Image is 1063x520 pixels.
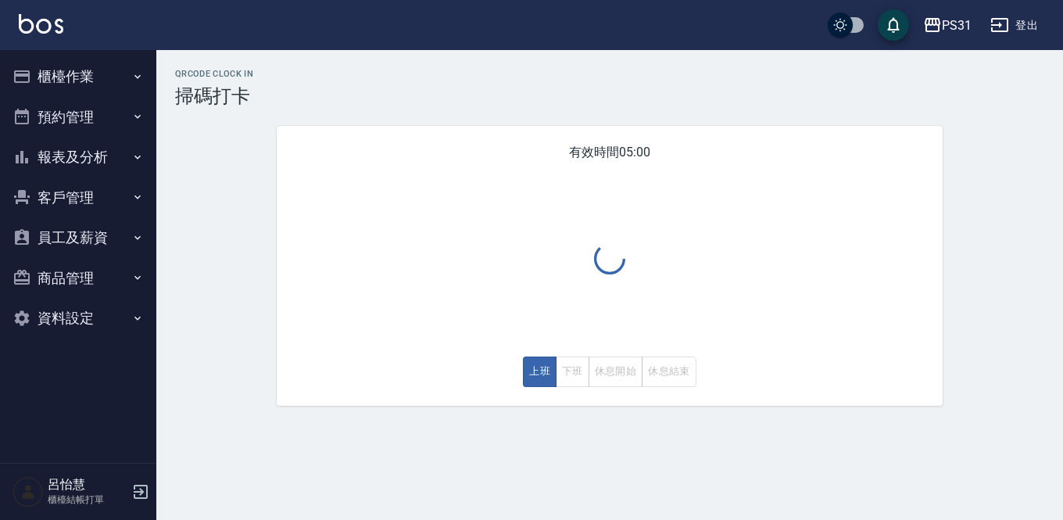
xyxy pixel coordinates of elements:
button: 登出 [984,11,1044,40]
p: 櫃檯結帳打單 [48,493,127,507]
button: 櫃檯作業 [6,56,150,97]
img: Logo [19,14,63,34]
button: PS31 [917,9,978,41]
h2: QRcode Clock In [175,69,1044,79]
div: 有效時間 05:00 [277,126,943,406]
button: 資料設定 [6,298,150,339]
button: save [878,9,909,41]
button: 報表及分析 [6,137,150,178]
h5: 呂怡慧 [48,477,127,493]
button: 商品管理 [6,258,150,299]
h3: 掃碼打卡 [175,85,1044,107]
div: PS31 [942,16,972,35]
img: Person [13,476,44,507]
button: 客戶管理 [6,178,150,218]
button: 員工及薪資 [6,217,150,258]
button: 預約管理 [6,97,150,138]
